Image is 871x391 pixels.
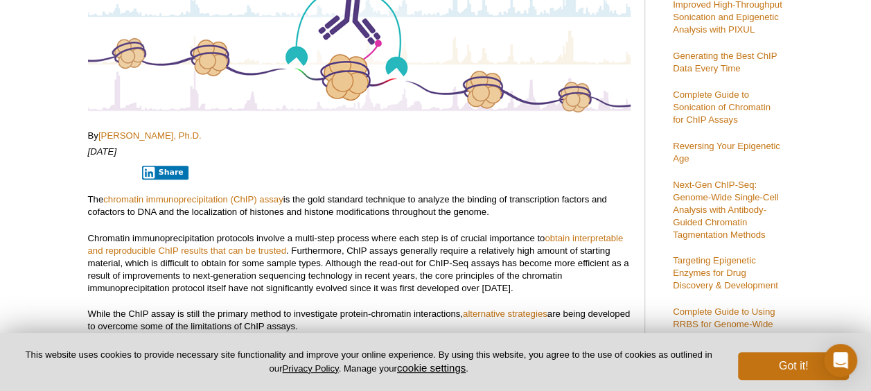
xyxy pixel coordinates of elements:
button: cookie settings [397,362,466,374]
a: alternative strategies [463,309,547,319]
p: The is the gold standard technique to analyze the binding of transcription factors and cofactors ... [88,193,631,218]
em: [DATE] [88,146,117,157]
div: Open Intercom Messenger [824,344,857,377]
p: Chromatin immunoprecipitation protocols involve a multi-step process where each step is of crucia... [88,232,631,295]
iframe: X Post Button [88,165,133,179]
a: Complete Guide to Using RRBS for Genome-Wide DNA Methylation Analysis [673,306,777,342]
p: By [88,130,631,142]
a: [PERSON_NAME], Ph.D. [98,130,202,141]
p: This website uses cookies to provide necessary site functionality and improve your online experie... [22,349,715,375]
a: Reversing Your Epigenetic Age [673,141,780,164]
button: Got it! [738,352,849,380]
p: While the ChIP assay is still the primary method to investigate protein-chromatin interactions, a... [88,308,631,333]
a: chromatin immunoprecipitation (ChIP) assay [103,194,283,205]
a: Privacy Policy [282,363,338,374]
a: Generating the Best ChIP Data Every Time [673,51,777,73]
a: Complete Guide to Sonication of Chromatin for ChIP Assays [673,89,771,125]
a: obtain interpretable and reproducible ChIP results that can be trusted [88,233,624,256]
button: Share [142,166,188,180]
a: Next-Gen ChIP-Seq: Genome-Wide Single-Cell Analysis with Antibody-Guided Chromatin Tagmentation M... [673,180,778,240]
a: Targeting Epigenetic Enzymes for Drug Discovery & Development [673,255,778,290]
